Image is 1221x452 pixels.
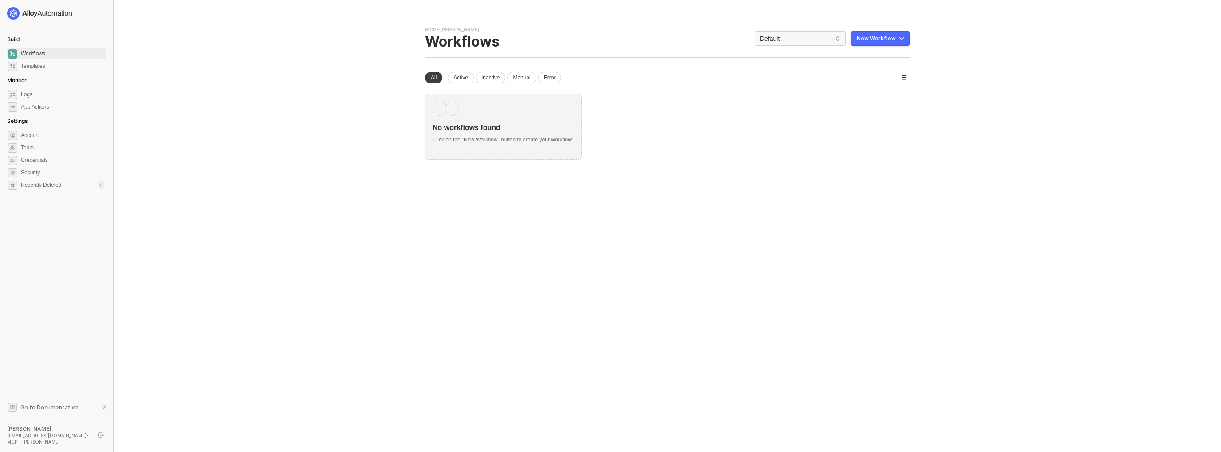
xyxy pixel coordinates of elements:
a: Knowledge Base [7,402,106,413]
span: Team [21,142,104,153]
span: security [8,168,17,177]
button: New Workflow [851,31,910,46]
a: logo [7,7,106,20]
span: Default [760,32,840,45]
div: Inactive [476,72,505,83]
div: Click on the ”New Workflow” button to create your workflow. [433,133,574,144]
div: Manual [507,72,536,83]
div: Active [448,72,474,83]
span: credentials [8,156,17,165]
span: Workflows [21,48,104,59]
div: Workflows [425,33,523,50]
div: [PERSON_NAME] [7,425,91,432]
span: Templates [21,61,104,71]
div: MCP - [PERSON_NAME] [425,27,480,33]
span: document-arrow [100,403,109,412]
div: Error [538,72,562,83]
span: Credentials [21,155,104,165]
span: settings [8,181,17,190]
span: marketplace [8,62,17,71]
span: settings [8,131,17,140]
div: New Workflow [857,35,896,42]
span: Logs [21,89,104,100]
span: documentation [8,403,17,412]
div: App Actions [21,103,49,111]
span: Account [21,130,104,141]
span: dashboard [8,49,17,59]
span: Build [7,36,20,43]
span: Security [21,167,104,178]
img: logo [7,7,73,20]
div: All [425,72,442,83]
span: Settings [7,118,28,124]
span: Monitor [7,77,27,83]
span: team [8,143,17,153]
span: Recently Deleted [21,181,61,189]
span: logout [98,432,104,438]
span: icon-app-actions [8,102,17,112]
span: icon-logs [8,90,17,99]
span: Go to Documentation [20,404,79,411]
div: 0 [98,181,104,189]
div: No workflows found [433,116,574,133]
div: [EMAIL_ADDRESS][DOMAIN_NAME] • MCP - [PERSON_NAME] [7,432,91,445]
